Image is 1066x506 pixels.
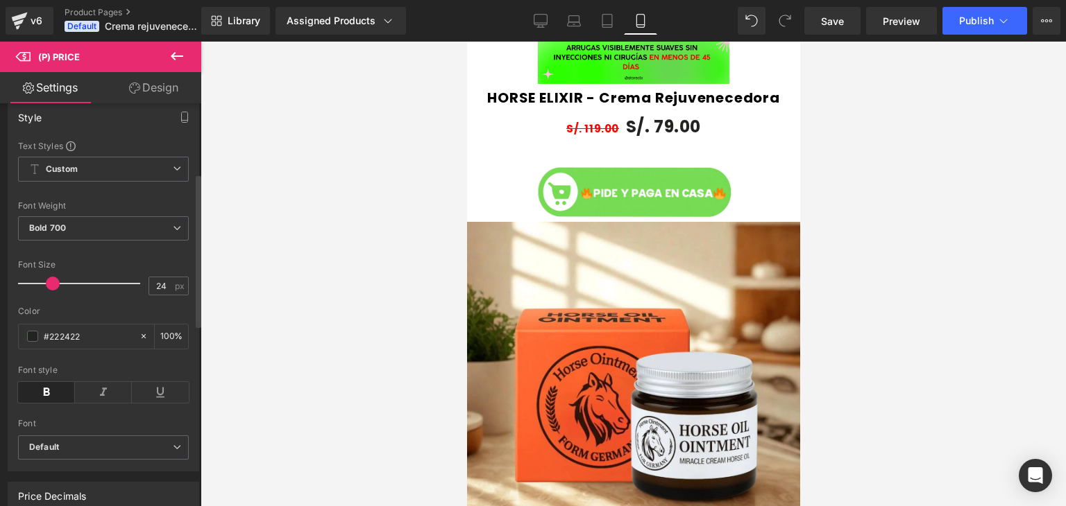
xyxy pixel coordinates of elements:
[524,7,557,35] a: Desktop
[1019,459,1052,492] div: Open Intercom Messenger
[738,7,765,35] button: Undo
[175,281,187,290] span: px
[38,51,80,62] span: (P) Price
[959,15,994,26] span: Publish
[287,14,395,28] div: Assigned Products
[557,7,591,35] a: Laptop
[18,201,189,211] div: Font Weight
[29,223,66,233] b: Bold 700
[29,442,59,453] i: Default
[228,15,260,27] span: Library
[159,70,234,100] span: S/. 79.00
[821,14,844,28] span: Save
[18,104,42,123] div: Style
[105,21,198,32] span: Crema rejuvenecedora - Horse Elixir
[883,14,920,28] span: Preview
[624,7,657,35] a: Mobile
[771,7,799,35] button: Redo
[591,7,624,35] a: Tablet
[65,7,224,18] a: Product Pages
[18,419,189,428] div: Font
[46,164,78,175] b: Custom
[1033,7,1060,35] button: More
[6,7,53,35] a: v6
[44,329,133,344] input: Color
[18,365,189,375] div: Font style
[942,7,1027,35] button: Publish
[103,72,204,103] a: Design
[65,21,99,32] span: Default
[18,306,189,316] div: Color
[99,80,152,94] span: S/. 119.00
[20,48,312,64] a: HORSE ELIXIR - Crema Rejuvenecedora
[18,260,189,270] div: Font Size
[28,12,45,30] div: v6
[18,482,87,502] div: Price Decimals
[18,140,189,151] div: Text Styles
[866,7,937,35] a: Preview
[201,7,270,35] a: New Library
[155,324,188,349] div: %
